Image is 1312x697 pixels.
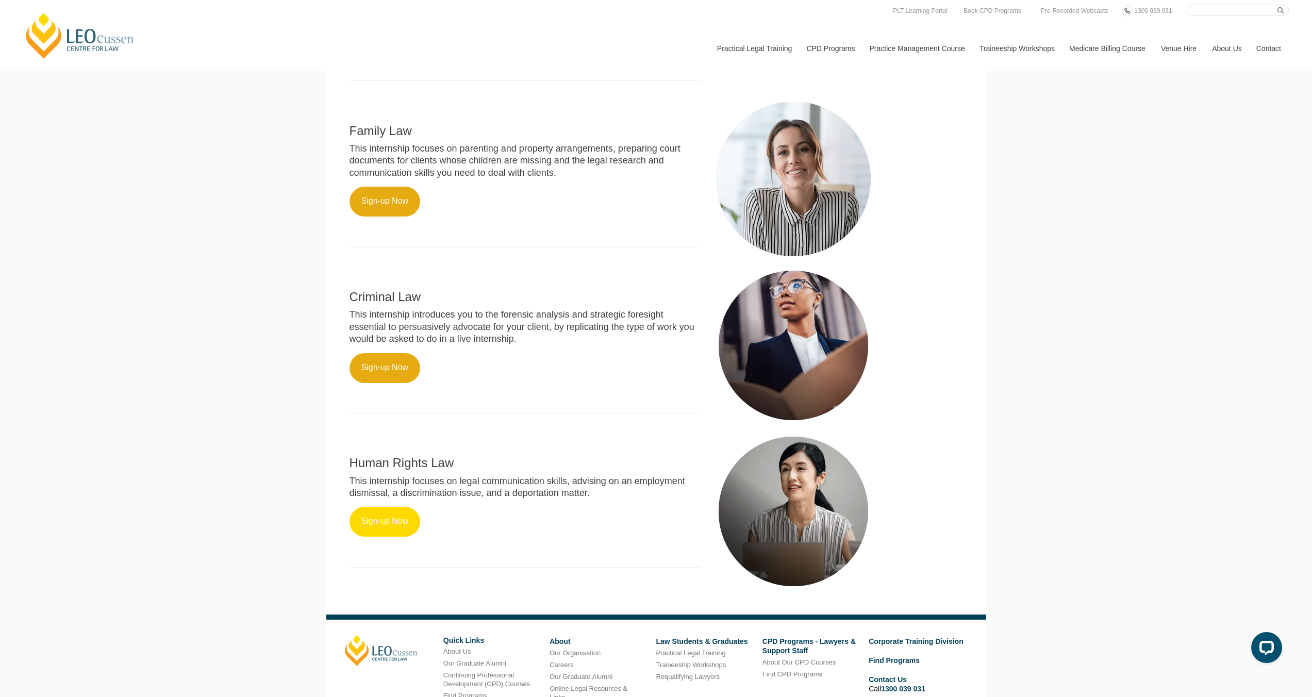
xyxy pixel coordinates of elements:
[656,637,748,645] a: Law Students & Graduates
[550,661,573,669] a: Careers
[1134,7,1172,14] span: 1300 039 031
[443,659,506,667] a: Our Graduate Alumni
[869,675,907,684] a: Contact Us
[443,671,530,688] a: Continuing Professional Development (CPD) Courses
[1204,26,1249,71] a: About Us
[869,656,920,665] a: Find Programs
[862,26,972,71] a: Practice Management Course
[656,661,726,669] a: Traineeship Workshops
[550,673,612,681] a: Our Graduate Alumni
[350,124,701,138] h2: Family Law
[443,648,471,655] a: About Us
[350,353,421,383] a: Sign-up Now
[350,475,701,500] p: This internship focuses on legal communication skills, advising on an employment dismissal, a dis...
[1038,5,1111,16] a: Pre-Recorded Webcasts
[1153,26,1204,71] a: Venue Hire
[1061,26,1153,71] a: Medicare Billing Course
[443,637,542,644] h6: Quick Links
[550,649,601,657] a: Our Organisation
[762,658,836,666] a: About Our CPD Courses
[1243,628,1286,671] iframe: LiveChat chat widget
[961,5,1023,16] a: Book CPD Programs
[350,290,701,304] h2: Criminal Law
[350,309,701,345] p: This internship introduces you to the forensic analysis and strategic foresight essential to pers...
[869,673,967,695] li: Call
[762,637,856,655] a: CPD Programs - Lawyers & Support Staff
[656,649,725,657] a: Practical Legal Training
[345,635,418,666] a: [PERSON_NAME]
[1132,5,1174,16] a: 1300 039 031
[350,507,421,537] a: Sign-up Now
[350,143,701,179] p: This internship focuses on parenting and property arrangements, preparing court documents for cli...
[23,11,137,60] a: [PERSON_NAME] Centre for Law
[709,26,799,71] a: Practical Legal Training
[972,26,1061,71] a: Traineeship Workshops
[350,187,421,217] a: Sign-up Now
[799,26,861,71] a: CPD Programs
[1249,26,1289,71] a: Contact
[881,685,925,693] a: 1300 039 031
[890,5,950,16] a: PLT Learning Portal
[656,673,720,681] a: Requalifying Lawyers
[762,670,822,678] a: Find CPD Programs
[550,637,570,645] a: About
[350,456,701,470] h2: Human Rights Law
[869,637,964,645] a: Corporate Training Division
